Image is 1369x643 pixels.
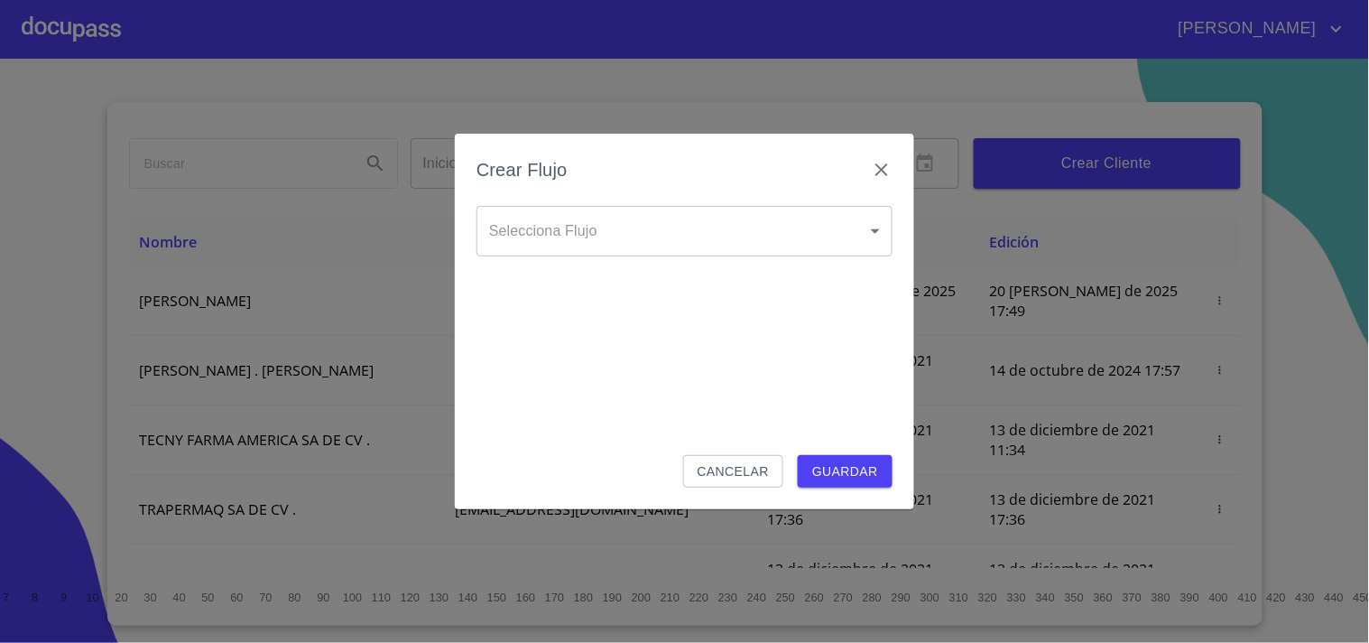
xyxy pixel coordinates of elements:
[812,461,878,483] span: Guardar
[698,461,769,483] span: Cancelar
[476,155,568,184] h6: Crear Flujo
[476,206,893,256] div: ​
[683,455,783,489] button: Cancelar
[798,455,893,489] button: Guardar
